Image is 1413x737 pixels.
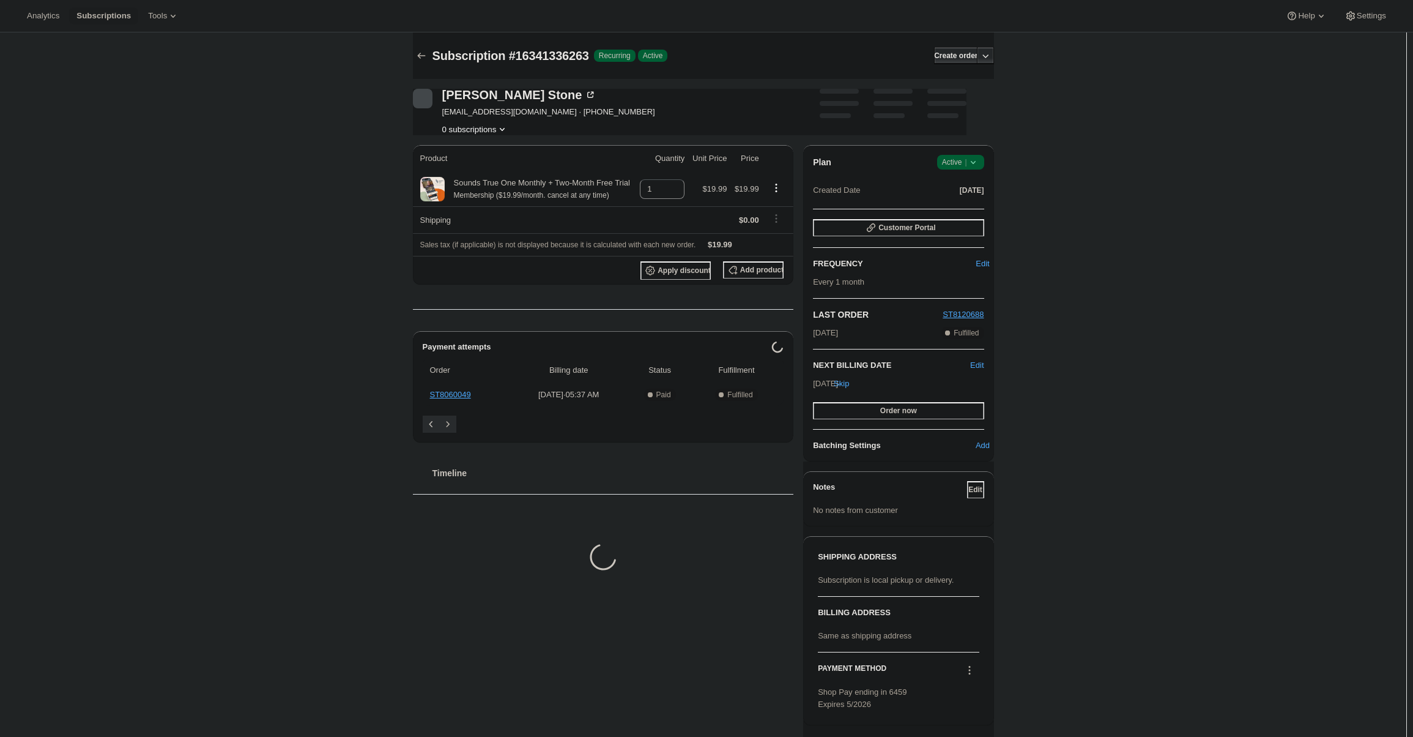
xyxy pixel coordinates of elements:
[813,219,984,236] button: Customer Portal
[413,145,636,172] th: Product
[813,258,981,270] h2: FREQUENCY
[880,406,917,416] span: Order now
[445,177,630,201] div: Sounds True One Monthly + Two-Month Free Trial
[813,440,981,452] h6: Batching Settings
[723,261,784,279] button: Add product
[878,223,935,233] span: Customer Portal
[934,47,977,64] button: Create order
[442,106,655,118] span: [EMAIL_ADDRESS][DOMAIN_NAME] · [PHONE_NUMBER]
[636,145,689,172] th: Quantity
[954,328,979,338] span: Fulfilled
[766,181,786,195] button: Product actions
[813,402,984,419] button: Order now
[413,47,430,64] button: Subscriptions
[834,378,849,390] span: Skip
[967,481,984,498] button: Edit
[813,506,898,515] span: No notes from customer
[432,467,794,479] h2: Timeline
[454,191,609,200] small: Membership ($19.99/month. cancel at any time)
[974,436,992,455] button: Add
[27,11,59,21] span: Analytics
[813,359,970,372] h2: NEXT BILLING DATE
[968,485,982,495] span: Edit
[420,241,696,249] span: Sales tax (if applicable) is not displayed because it is calculated with each new order.
[960,182,984,199] button: [DATE]
[833,374,850,394] button: Skip
[965,157,966,167] span: |
[766,212,786,225] button: Shipping actions
[708,240,732,249] span: $19.99
[976,258,989,270] span: Edit
[813,309,943,321] h2: LAST ORDER
[818,575,954,585] span: Subscription is local pickup or delivery.
[813,277,864,286] span: Every 1 month
[727,390,752,400] span: Fulfilled
[1298,11,1315,21] span: Help
[658,266,711,275] span: Apply discount
[974,254,992,274] button: Edit
[1278,7,1334,24] button: Help
[818,664,886,680] h3: PAYMENT METHOD
[423,357,511,384] th: Order
[69,7,138,24] button: Subscriptions
[976,440,990,452] span: Add
[640,261,711,280] button: Apply discount
[942,156,979,168] span: Active
[423,341,772,353] h2: Payment attempts
[960,185,984,195] span: [DATE]
[442,123,509,135] button: Product actions
[1357,11,1386,21] span: Settings
[818,631,911,640] span: Same as shipping address
[813,156,831,168] h2: Plan
[934,51,977,61] span: Create order
[813,184,860,196] span: Created Date
[432,49,589,62] span: Subscription #16341336263
[943,309,984,321] button: ST8120688
[423,416,784,433] nav: Pagination
[818,687,907,709] span: Shop Pay ending in 6459 Expires 5/2026
[688,145,730,172] th: Unit Price
[656,390,671,400] span: Paid
[141,7,187,24] button: Tools
[514,389,623,401] span: [DATE] · 05:37 AM
[818,607,979,619] h3: BILLING ADDRESS
[20,7,67,24] button: Analytics
[430,390,471,399] a: ST8060049
[740,265,784,275] span: Add product
[420,177,445,201] img: product img
[818,551,979,563] h3: SHIPPING ADDRESS
[599,51,631,61] span: Recurring
[439,416,456,433] button: Next
[813,379,843,388] span: [DATE] ·
[697,364,776,376] span: Fulfillment
[813,327,838,339] span: [DATE]
[630,364,689,376] span: Status
[76,11,131,21] span: Subscriptions
[413,89,432,108] span: Daniel Stone
[739,215,759,225] span: $0.00
[1337,7,1393,24] button: Settings
[703,184,727,193] span: $19.99
[943,310,984,319] a: ST8120688
[643,51,663,61] span: Active
[970,359,984,372] button: Edit
[514,364,623,376] span: Billing date
[730,145,762,172] th: Price
[148,11,167,21] span: Tools
[442,89,597,101] div: [PERSON_NAME] Stone
[413,206,636,233] th: Shipping
[813,481,966,498] h3: Notes
[735,184,759,193] span: $19.99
